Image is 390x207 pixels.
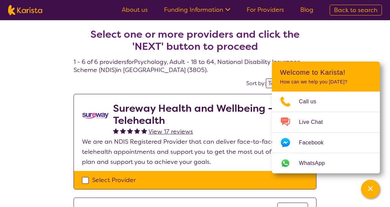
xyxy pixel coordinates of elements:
img: fullstar [127,128,133,134]
div: Channel Menu [272,62,380,173]
img: Karista logo [8,5,42,15]
ul: Choose channel [272,92,380,173]
h4: 1 - 6 of 6 providers for Psychology , Adult - 18 to 64 , National Disability Insurance Scheme (ND... [74,12,316,74]
p: How can we help you [DATE]? [280,79,372,85]
p: We are an NDIS Registered Provider that can deliver face-to-face or telehealth appointments and s... [82,137,308,167]
span: Live Chat [299,117,331,127]
a: Funding Information [164,6,230,14]
img: fullstar [113,128,119,134]
a: Blog [300,6,313,14]
button: Channel Menu [361,180,380,199]
img: fullstar [120,128,126,134]
img: vgwqq8bzw4bddvbx0uac.png [82,102,109,129]
span: Back to search [334,6,378,14]
a: About us [122,6,148,14]
span: Call us [299,97,325,107]
a: Web link opens in a new tab. [272,153,380,173]
a: View 17 reviews [148,127,193,137]
a: Back to search [330,5,382,15]
h2: Select one or more providers and click the 'NEXT' button to proceed [82,28,308,53]
a: For Providers [247,6,284,14]
h2: Welcome to Karista! [280,68,372,76]
img: fullstar [141,128,147,134]
span: WhatsApp [299,158,333,168]
span: View 17 reviews [148,128,193,136]
label: Sort by: [246,80,266,87]
span: Facebook [299,138,332,148]
h2: Sureway Health and Wellbeing - Telehealth [113,102,277,127]
img: fullstar [134,128,140,134]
